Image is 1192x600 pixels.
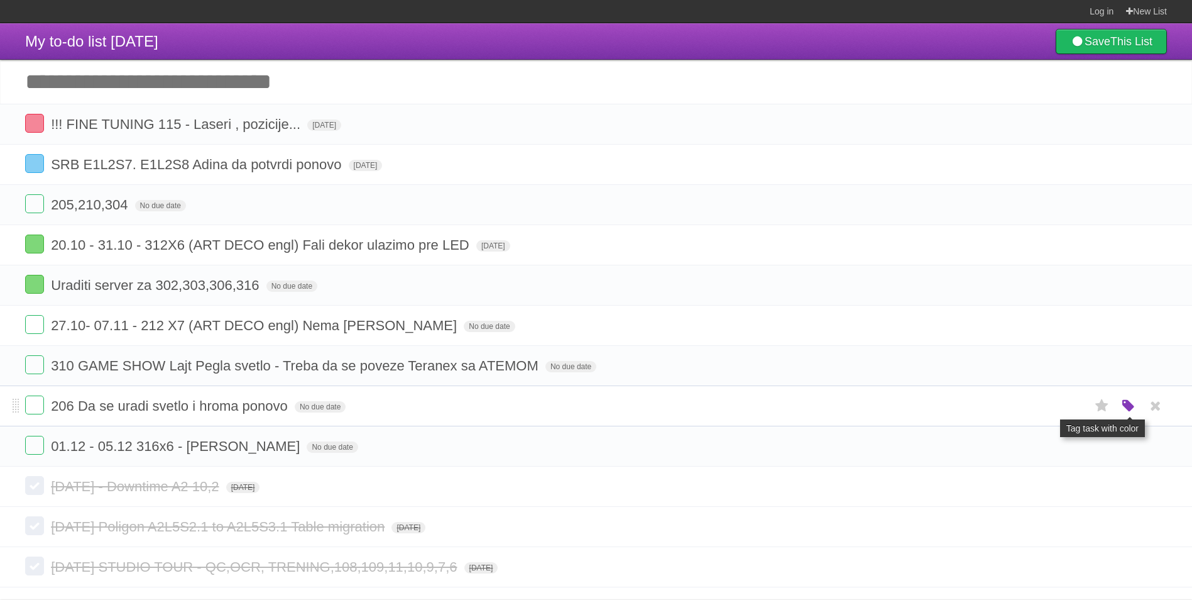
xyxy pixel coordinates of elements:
[51,237,473,253] span: 20.10 - 31.10 - 312X6 (ART DECO engl) Fali dekor ulazimo pre LED
[51,318,460,333] span: 27.10- 07.11 - 212 X7 (ART DECO engl) Nema [PERSON_NAME]
[51,519,388,535] span: [DATE] Poligon A2L5S2.1 to A2L5S3.1 Table migration
[25,557,44,575] label: Done
[51,479,222,494] span: [DATE] - Downtime A2 10,2
[464,321,515,332] span: No due date
[51,116,303,132] span: !!! FINE TUNING 115 - Laseri , pozicije...
[349,160,383,171] span: [DATE]
[51,559,460,575] span: [DATE] STUDIO TOUR - QC,OCR, TRENING,108,109,11,10,9,7,6
[51,398,291,414] span: 206 Da se uradi svetlo i hroma ponovo
[25,516,44,535] label: Done
[545,361,596,372] span: No due date
[25,436,44,455] label: Done
[51,157,344,172] span: SRB E1L2S7. E1L2S8 Adina da potvrdi ponovo
[51,277,262,293] span: Uraditi server za 302,303,306,316
[25,315,44,334] label: Done
[25,114,44,133] label: Done
[25,154,44,173] label: Done
[226,482,260,493] span: [DATE]
[51,358,542,374] span: 310 GAME SHOW Lajt Pegla svetlo - Treba da se poveze Teranex sa ATEMOM
[1110,35,1152,48] b: This List
[51,438,303,454] span: 01.12 - 05.12 316x6 - [PERSON_NAME]
[25,194,44,213] label: Done
[266,281,317,292] span: No due date
[1056,29,1167,54] a: SaveThis List
[476,240,510,252] span: [DATE]
[307,119,341,131] span: [DATE]
[135,200,186,211] span: No due date
[1090,396,1114,416] label: Star task
[25,235,44,253] label: Done
[464,562,498,574] span: [DATE]
[391,522,425,533] span: [DATE]
[25,275,44,294] label: Done
[25,476,44,495] label: Done
[25,355,44,374] label: Done
[25,396,44,414] label: Done
[25,33,158,50] span: My to-do list [DATE]
[51,197,131,213] span: 205,210,304
[307,442,358,453] span: No due date
[295,401,346,413] span: No due date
